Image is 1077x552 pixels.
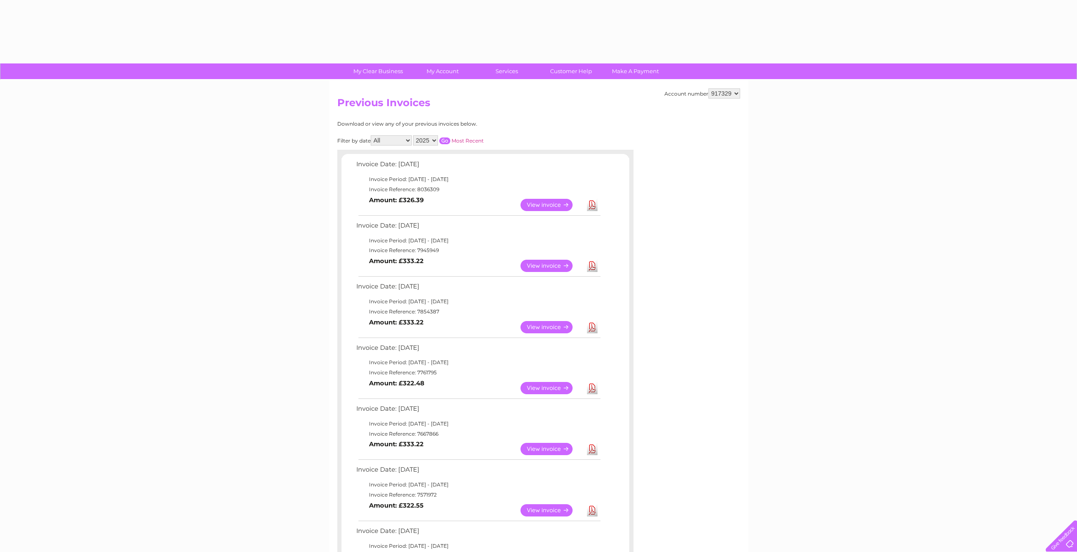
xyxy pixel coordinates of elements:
[521,199,583,211] a: View
[354,307,602,317] td: Invoice Reference: 7854387
[354,184,602,195] td: Invoice Reference: 8036309
[354,464,602,480] td: Invoice Date: [DATE]
[354,525,602,541] td: Invoice Date: [DATE]
[354,357,602,368] td: Invoice Period: [DATE] - [DATE]
[587,199,598,211] a: Download
[354,541,602,551] td: Invoice Period: [DATE] - [DATE]
[587,321,598,333] a: Download
[369,440,424,448] b: Amount: £333.22
[337,135,559,146] div: Filter by date
[354,342,602,358] td: Invoice Date: [DATE]
[354,419,602,429] td: Invoice Period: [DATE] - [DATE]
[521,443,583,455] a: View
[587,443,598,455] a: Download
[521,504,583,516] a: View
[664,88,740,99] div: Account number
[369,257,424,265] b: Amount: £333.22
[369,379,424,387] b: Amount: £322.48
[354,245,602,255] td: Invoice Reference: 7945949
[452,137,484,144] a: Most Recent
[354,297,602,307] td: Invoice Period: [DATE] - [DATE]
[587,382,598,394] a: Download
[354,236,602,246] td: Invoice Period: [DATE] - [DATE]
[472,63,542,79] a: Services
[354,490,602,500] td: Invoice Reference: 7571972
[343,63,413,79] a: My Clear Business
[354,429,602,439] td: Invoice Reference: 7667866
[587,260,598,272] a: Download
[354,368,602,378] td: Invoice Reference: 7761795
[369,196,424,204] b: Amount: £326.39
[354,480,602,490] td: Invoice Period: [DATE] - [DATE]
[600,63,670,79] a: Make A Payment
[521,321,583,333] a: View
[369,319,424,326] b: Amount: £333.22
[337,121,559,127] div: Download or view any of your previous invoices below.
[354,159,602,174] td: Invoice Date: [DATE]
[536,63,606,79] a: Customer Help
[521,382,583,394] a: View
[354,403,602,419] td: Invoice Date: [DATE]
[408,63,477,79] a: My Account
[369,502,424,509] b: Amount: £322.55
[354,220,602,236] td: Invoice Date: [DATE]
[354,281,602,297] td: Invoice Date: [DATE]
[354,174,602,184] td: Invoice Period: [DATE] - [DATE]
[587,504,598,516] a: Download
[337,97,740,113] h2: Previous Invoices
[521,260,583,272] a: View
